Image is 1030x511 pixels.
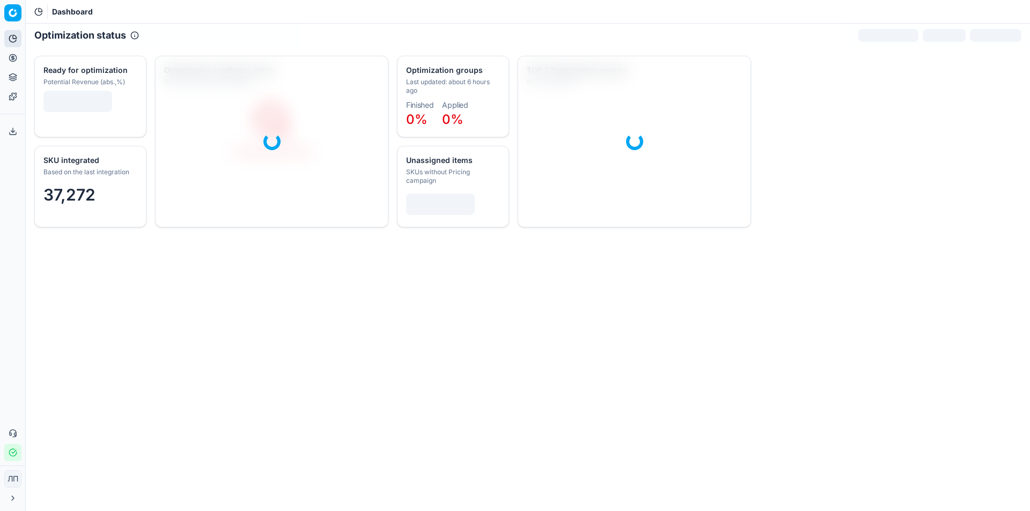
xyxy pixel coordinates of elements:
div: Ready for optimization [43,65,135,76]
span: 0% [406,112,428,127]
nav: breadcrumb [52,6,93,17]
div: Last updated: about 6 hours ago [406,78,498,95]
div: Based on the last integration [43,168,135,176]
h2: Optimization status [34,28,126,43]
div: SKU integrated [43,155,135,166]
button: ЛП [4,470,21,487]
span: ЛП [5,471,21,487]
span: 0% [442,112,464,127]
div: Unassigned items [406,155,498,166]
span: 37,272 [43,185,95,204]
dt: Finished [406,101,433,109]
div: SKUs without Pricing campaign [406,168,498,185]
div: Optimization groups [406,65,498,76]
div: Potential Revenue (abs.,%) [43,78,135,86]
dt: Applied [442,101,468,109]
span: Dashboard [52,6,93,17]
